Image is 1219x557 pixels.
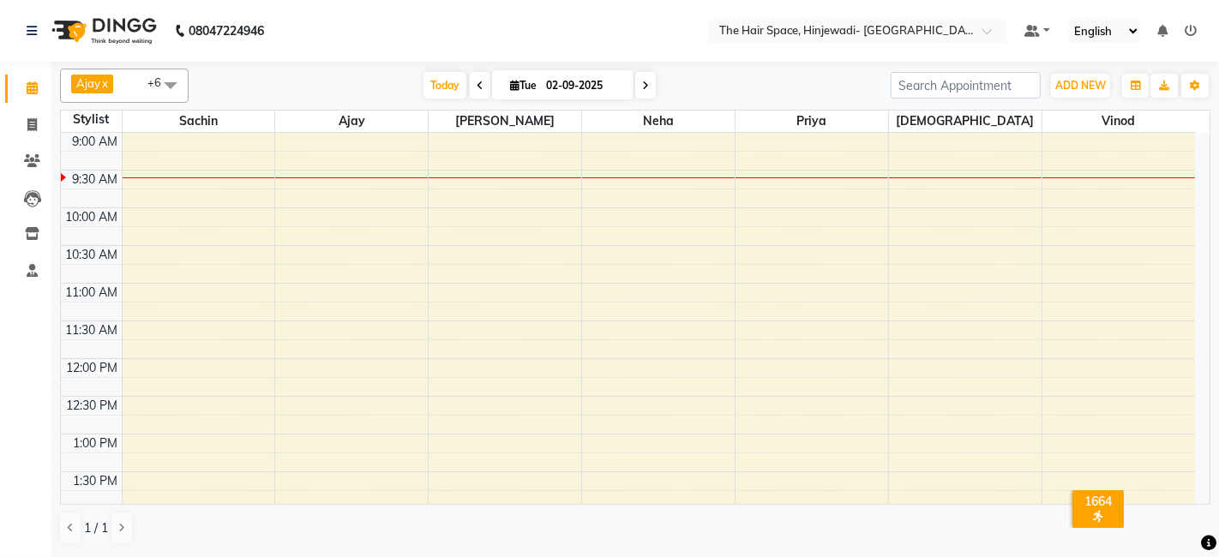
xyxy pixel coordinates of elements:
[63,246,122,264] div: 10:30 AM
[891,72,1041,99] input: Search Appointment
[63,397,122,415] div: 12:30 PM
[429,111,581,132] span: [PERSON_NAME]
[69,171,122,189] div: 9:30 AM
[76,76,100,90] span: Ajay
[1076,494,1120,509] div: 1664
[582,111,735,132] span: Neha
[506,79,541,92] span: Tue
[70,434,122,452] div: 1:00 PM
[275,111,428,132] span: Ajay
[147,75,174,89] span: +6
[70,472,122,490] div: 1:30 PM
[123,111,275,132] span: Sachin
[63,208,122,226] div: 10:00 AM
[736,111,888,132] span: Priya
[84,519,108,537] span: 1 / 1
[423,72,466,99] span: Today
[63,359,122,377] div: 12:00 PM
[44,7,161,55] img: logo
[1051,74,1110,98] button: ADD NEW
[61,111,122,129] div: Stylist
[1055,79,1106,92] span: ADD NEW
[541,73,627,99] input: 2025-09-02
[63,321,122,339] div: 11:30 AM
[100,76,108,90] a: x
[189,7,264,55] b: 08047224946
[889,111,1042,132] span: [DEMOGRAPHIC_DATA]
[69,133,122,151] div: 9:00 AM
[1042,111,1195,132] span: Vinod
[63,284,122,302] div: 11:00 AM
